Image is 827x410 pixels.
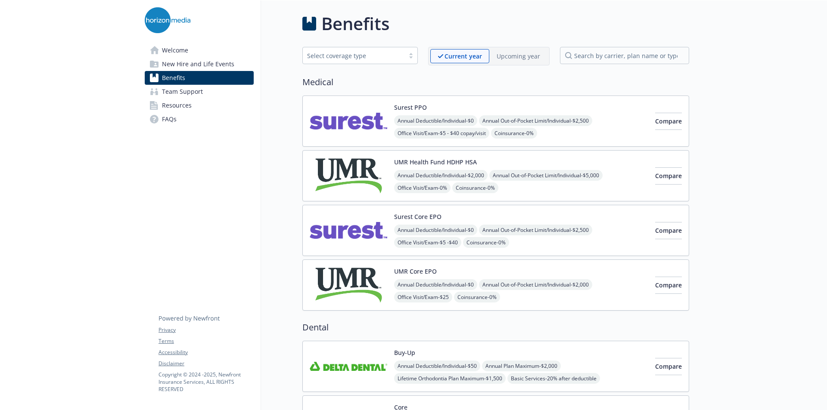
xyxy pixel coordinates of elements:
span: Annual Out-of-Pocket Limit/Individual - $2,000 [479,279,592,290]
h2: Dental [302,321,689,334]
p: Copyright © 2024 - 2025 , Newfront Insurance Services, ALL RIGHTS RESERVED [159,371,253,393]
span: Annual Deductible/Individual - $50 [394,361,480,371]
span: Annual Deductible/Individual - $0 [394,279,477,290]
p: Upcoming year [497,52,540,61]
a: Disclaimer [159,360,253,367]
span: Coinsurance - 0% [454,292,500,302]
a: Team Support [145,85,254,99]
button: Buy-Up [394,348,415,357]
p: Current year [445,52,482,61]
button: UMR Core EPO [394,267,437,276]
a: New Hire and Life Events [145,57,254,71]
span: Office Visit/Exam - 0% [394,182,451,193]
a: Benefits [145,71,254,85]
span: Coinsurance - 0% [491,128,537,139]
span: FAQs [162,112,177,126]
a: Resources [145,99,254,112]
span: Welcome [162,43,188,57]
img: Delta Dental Insurance Company carrier logo [310,348,387,385]
span: Compare [655,362,682,370]
a: Welcome [145,43,254,57]
span: Compare [655,281,682,289]
span: Team Support [162,85,203,99]
img: UMR carrier logo [310,267,387,303]
a: FAQs [145,112,254,126]
input: search by carrier, plan name or type [560,47,689,64]
span: Annual Out-of-Pocket Limit/Individual - $2,500 [479,225,592,235]
img: Surest carrier logo [310,212,387,249]
span: Office Visit/Exam - $25 [394,292,452,302]
span: Compare [655,226,682,234]
span: Annual Deductible/Individual - $0 [394,115,477,126]
span: Office Visit/Exam - $5 -$40 [394,237,461,248]
button: Compare [655,167,682,185]
h2: Medical [302,76,689,89]
span: Coinsurance - 0% [463,237,509,248]
button: Surest PPO [394,103,427,112]
span: Annual Out-of-Pocket Limit/Individual - $2,500 [479,115,592,126]
button: UMR Health Fund HDHP HSA [394,157,477,166]
button: Compare [655,113,682,130]
img: Surest carrier logo [310,103,387,139]
span: New Hire and Life Events [162,57,234,71]
span: Office Visit/Exam - $5 - $40 copay/visit [394,128,489,139]
span: Annual Deductible/Individual - $2,000 [394,170,488,181]
span: Resources [162,99,192,112]
a: Privacy [159,326,253,334]
span: Compare [655,172,682,180]
button: Compare [655,222,682,239]
div: Select coverage type [307,51,400,60]
button: Compare [655,277,682,294]
span: Basic Services - 20% after deductible [507,373,600,384]
span: Benefits [162,71,185,85]
a: Terms [159,337,253,345]
span: Lifetime Orthodontia Plan Maximum - $1,500 [394,373,506,384]
span: Compare [655,117,682,125]
span: Annual Out-of-Pocket Limit/Individual - $5,000 [489,170,603,181]
h1: Benefits [321,11,389,37]
span: Coinsurance - 0% [452,182,498,193]
img: UMR carrier logo [310,157,387,194]
span: Annual Deductible/Individual - $0 [394,225,477,235]
a: Accessibility [159,348,253,356]
button: Compare [655,358,682,375]
button: Surest Core EPO [394,212,441,221]
span: Annual Plan Maximum - $2,000 [482,361,561,371]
